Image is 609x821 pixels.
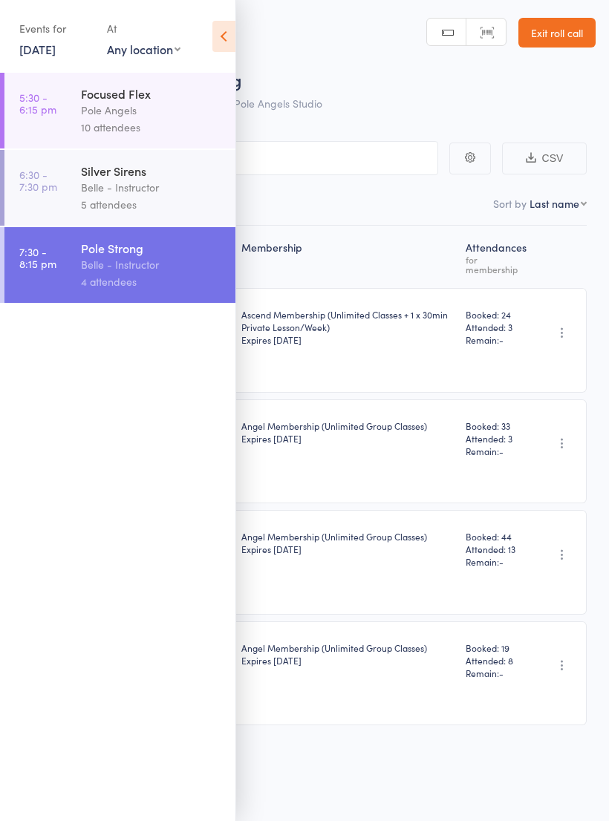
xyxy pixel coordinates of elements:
div: Ascend Membership (Unlimited Classes + 1 x 30min Private Lesson/Week) [241,308,454,346]
label: Sort by [493,196,527,211]
div: 4 attendees [81,273,223,290]
div: Focused Flex [81,85,223,102]
span: Attended: 13 [466,543,527,555]
a: 6:30 -7:30 pmSilver SirensBelle - Instructor5 attendees [4,150,235,226]
span: - [499,333,504,346]
div: At [107,16,180,41]
span: Booked: 44 [466,530,527,543]
div: Belle - Instructor [81,256,223,273]
div: Belle - Instructor [81,179,223,196]
div: Expires [DATE] [241,543,454,555]
span: Remain: [466,667,527,679]
div: Expires [DATE] [241,333,454,346]
div: Angel Membership (Unlimited Group Classes) [241,530,454,555]
div: Pole Angels [81,102,223,119]
div: 5 attendees [81,196,223,213]
div: Angel Membership (Unlimited Group Classes) [241,641,454,667]
a: [DATE] [19,41,56,57]
div: Events for [19,16,92,41]
div: 10 attendees [81,119,223,136]
div: Atten­dances [460,232,533,281]
span: Remain: [466,333,527,346]
span: Booked: 24 [466,308,527,321]
div: Silver Sirens [81,163,223,179]
div: Pole Strong [81,240,223,256]
span: Pole Angels Studio [234,96,322,111]
span: - [499,445,504,457]
time: 6:30 - 7:30 pm [19,169,57,192]
span: Attended: 3 [466,432,527,445]
span: Remain: [466,445,527,457]
div: for membership [466,255,527,274]
a: 7:30 -8:15 pmPole StrongBelle - Instructor4 attendees [4,227,235,303]
div: Angel Membership (Unlimited Group Classes) [241,419,454,445]
span: - [499,555,504,568]
span: Booked: 19 [466,641,527,654]
div: Last name [530,196,579,211]
span: Attended: 8 [466,654,527,667]
span: Attended: 3 [466,321,527,333]
a: Exit roll call [518,18,596,48]
time: 5:30 - 6:15 pm [19,91,56,115]
span: Remain: [466,555,527,568]
span: - [499,667,504,679]
a: 5:30 -6:15 pmFocused FlexPole Angels10 attendees [4,73,235,148]
button: CSV [502,143,587,174]
div: Membership [235,232,460,281]
div: Expires [DATE] [241,432,454,445]
span: Booked: 33 [466,419,527,432]
time: 7:30 - 8:15 pm [19,246,56,269]
div: Any location [107,41,180,57]
div: Expires [DATE] [241,654,454,667]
